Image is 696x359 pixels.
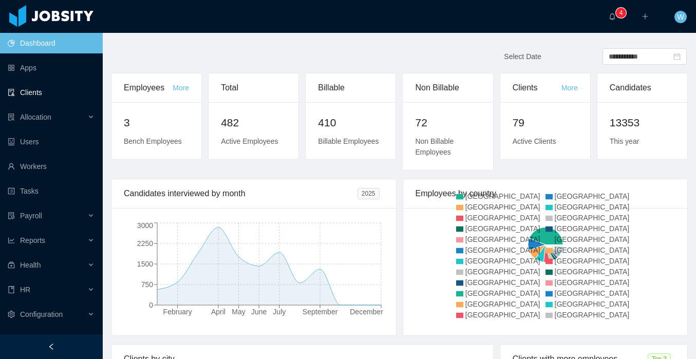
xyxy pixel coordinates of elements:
[173,84,189,92] a: More
[610,137,639,145] span: This year
[465,278,540,287] span: [GEOGRAPHIC_DATA]
[137,260,153,268] tspan: 1500
[221,115,286,131] h2: 482
[555,235,630,243] span: [GEOGRAPHIC_DATA]
[20,261,41,269] span: Health
[465,192,540,200] span: [GEOGRAPHIC_DATA]
[124,73,173,102] div: Employees
[677,11,684,23] span: W
[555,278,630,287] span: [GEOGRAPHIC_DATA]
[416,179,675,208] div: Employees by country
[555,246,630,254] span: [GEOGRAPHIC_DATA]
[8,311,15,318] i: icon: setting
[555,311,630,319] span: [GEOGRAPHIC_DATA]
[137,221,153,230] tspan: 3000
[555,257,630,265] span: [GEOGRAPHIC_DATA]
[163,308,192,316] tspan: February
[619,8,623,18] p: 4
[20,113,51,121] span: Allocation
[8,286,15,293] i: icon: book
[8,181,95,201] a: icon: profileTasks
[561,84,578,92] a: More
[415,137,454,156] span: Non Billable Employees
[465,214,540,222] span: [GEOGRAPHIC_DATA]
[124,115,189,131] h2: 3
[465,235,540,243] span: [GEOGRAPHIC_DATA]
[8,156,95,177] a: icon: userWorkers
[513,115,578,131] h2: 79
[20,286,30,294] span: HR
[358,188,380,199] span: 2025
[8,33,95,53] a: icon: pie-chartDashboard
[465,224,540,233] span: [GEOGRAPHIC_DATA]
[465,289,540,297] span: [GEOGRAPHIC_DATA]
[555,224,630,233] span: [GEOGRAPHIC_DATA]
[616,8,626,18] sup: 4
[415,115,480,131] h2: 72
[8,82,95,103] a: icon: auditClients
[609,13,616,20] i: icon: bell
[303,308,338,316] tspan: September
[610,115,675,131] h2: 13353
[465,311,540,319] span: [GEOGRAPHIC_DATA]
[555,289,630,297] span: [GEOGRAPHIC_DATA]
[251,308,267,316] tspan: June
[465,300,540,308] span: [GEOGRAPHIC_DATA]
[513,73,561,102] div: Clients
[610,73,675,102] div: Candidates
[141,280,154,289] tspan: 750
[350,308,383,316] tspan: December
[465,246,540,254] span: [GEOGRAPHIC_DATA]
[137,239,153,248] tspan: 2250
[555,192,630,200] span: [GEOGRAPHIC_DATA]
[673,53,681,60] i: icon: calendar
[8,212,15,219] i: icon: file-protect
[20,310,63,318] span: Configuration
[555,203,630,211] span: [GEOGRAPHIC_DATA]
[513,137,556,145] span: Active Clients
[8,58,95,78] a: icon: appstoreApps
[318,115,383,131] h2: 410
[642,13,649,20] i: icon: plus
[318,137,379,145] span: Billable Employees
[8,261,15,269] i: icon: medicine-box
[415,73,480,102] div: Non Billable
[8,114,15,121] i: icon: solution
[555,300,630,308] span: [GEOGRAPHIC_DATA]
[221,73,286,102] div: Total
[465,268,540,276] span: [GEOGRAPHIC_DATA]
[20,212,42,220] span: Payroll
[124,179,358,208] div: Candidates interviewed by month
[555,268,630,276] span: [GEOGRAPHIC_DATA]
[232,308,245,316] tspan: May
[318,73,383,102] div: Billable
[20,236,45,244] span: Reports
[8,237,15,244] i: icon: line-chart
[124,137,182,145] span: Bench Employees
[221,137,278,145] span: Active Employees
[211,308,225,316] tspan: April
[273,308,286,316] tspan: July
[555,214,630,222] span: [GEOGRAPHIC_DATA]
[465,257,540,265] span: [GEOGRAPHIC_DATA]
[465,203,540,211] span: [GEOGRAPHIC_DATA]
[149,301,153,309] tspan: 0
[8,131,95,152] a: icon: robotUsers
[504,52,541,61] span: Select Date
